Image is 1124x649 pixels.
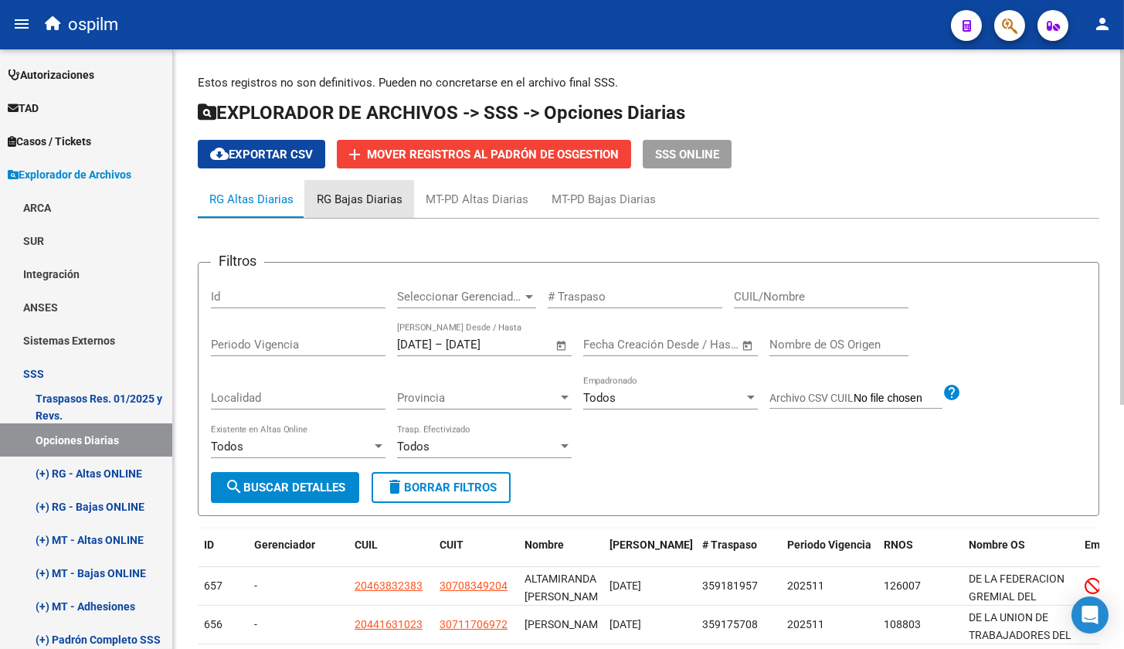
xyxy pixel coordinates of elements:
span: ospilm [68,8,118,42]
span: 30708349204 [440,579,508,592]
span: Archivo CSV CUIL [769,392,854,404]
span: Todos [211,440,243,454]
input: Fecha inicio [583,338,646,352]
button: Open calendar [553,337,571,355]
div: RG Altas Diarias [209,191,294,208]
span: Casos / Tickets [8,133,91,150]
span: Gerenciador [254,539,315,551]
mat-icon: search [225,477,243,496]
span: 202511 [787,618,824,630]
datatable-header-cell: RNOS [878,528,963,579]
button: Open calendar [739,337,757,355]
input: Fecha inicio [397,338,432,352]
input: Fecha fin [446,338,521,352]
span: # Traspaso [702,539,757,551]
button: SSS ONLINE [643,140,732,168]
span: ALTAMIRANDA [PERSON_NAME] [525,573,607,603]
datatable-header-cell: # Traspaso [696,528,781,579]
span: 656 [204,618,222,630]
span: EXPLORADOR DE ARCHIVOS -> SSS -> Opciones Diarias [198,102,685,124]
span: Todos [397,440,430,454]
datatable-header-cell: Fecha Traspaso [603,528,696,579]
datatable-header-cell: CUIT [433,528,518,579]
span: 657 [204,579,222,592]
div: Open Intercom Messenger [1071,596,1109,634]
span: Mover registros al PADRÓN de OsGestion [367,148,619,161]
span: 30711706972 [440,618,508,630]
mat-icon: menu [12,15,31,33]
div: MT-PD Bajas Diarias [552,191,656,208]
button: Exportar CSV [198,140,325,168]
span: 359181957 [702,579,758,592]
span: Nombre [525,539,564,551]
span: CUIL [355,539,378,551]
h3: Filtros [211,250,264,272]
p: Estos registros no son definitivos. Pueden no concretarse en el archivo final SSS. [198,74,1099,91]
div: [DATE] [610,577,690,595]
datatable-header-cell: Gerenciador [248,528,348,579]
span: Borrar Filtros [385,481,497,494]
datatable-header-cell: ID [198,528,248,579]
span: [PERSON_NAME] [525,618,607,630]
span: Seleccionar Gerenciador [397,290,522,304]
mat-icon: delete [385,477,404,496]
div: RG Bajas Diarias [317,191,402,208]
span: Autorizaciones [8,66,94,83]
span: 202511 [787,579,824,592]
span: Exportar CSV [210,148,313,161]
span: 359175708 [702,618,758,630]
mat-icon: cloud_download [210,144,229,163]
span: CUIT [440,539,464,551]
span: [PERSON_NAME] [610,539,693,551]
span: SSS ONLINE [655,148,719,161]
span: TAD [8,100,39,117]
datatable-header-cell: CUIL [348,528,433,579]
span: RNOS [884,539,913,551]
button: Buscar Detalles [211,472,359,503]
datatable-header-cell: Nombre OS [963,528,1078,579]
span: - [254,579,257,592]
span: Nombre OS [969,539,1025,551]
mat-icon: person [1093,15,1112,33]
mat-icon: add [345,145,364,164]
input: Archivo CSV CUIL [854,392,942,406]
span: ID [204,539,214,551]
span: 20441631023 [355,618,423,630]
datatable-header-cell: Nombre [518,528,603,579]
span: Periodo Vigencia [787,539,871,551]
datatable-header-cell: Periodo Vigencia [781,528,878,579]
span: Todos [583,391,616,405]
button: Mover registros al PADRÓN de OsGestion [337,140,631,168]
button: Borrar Filtros [372,472,511,503]
span: Explorador de Archivos [8,166,131,183]
div: MT-PD Altas Diarias [426,191,528,208]
span: Provincia [397,391,558,405]
span: 20463832383 [355,579,423,592]
span: 126007 [884,579,921,592]
span: Buscar Detalles [225,481,345,494]
span: - [254,618,257,630]
mat-icon: help [942,383,961,402]
div: [DATE] [610,616,690,634]
span: 108803 [884,618,921,630]
span: – [435,338,443,352]
input: Fecha fin [660,338,735,352]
